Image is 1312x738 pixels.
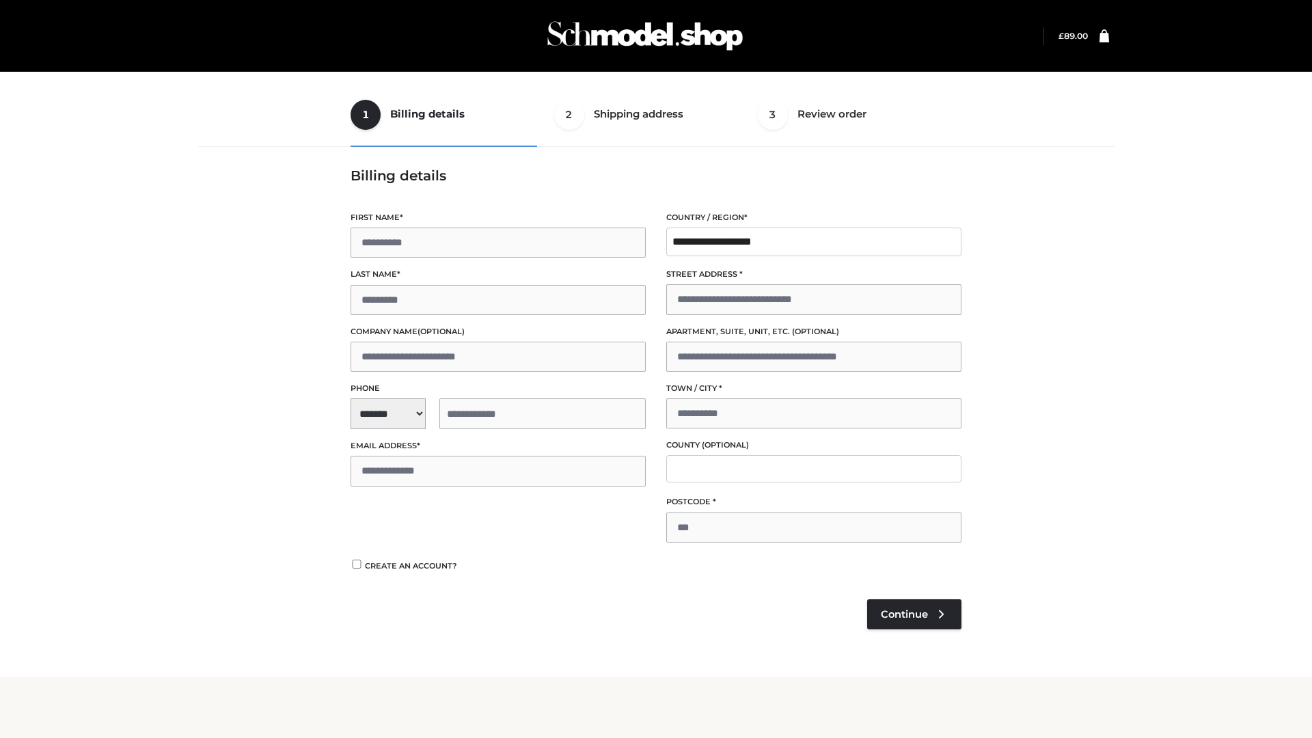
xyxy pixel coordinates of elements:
[365,561,457,571] span: Create an account?
[666,382,961,395] label: Town / City
[418,327,465,336] span: (optional)
[702,440,749,450] span: (optional)
[666,495,961,508] label: Postcode
[666,211,961,224] label: Country / Region
[351,325,646,338] label: Company name
[1058,31,1088,41] a: £89.00
[867,599,961,629] a: Continue
[1058,31,1064,41] span: £
[881,608,928,620] span: Continue
[351,560,363,569] input: Create an account?
[351,439,646,452] label: Email address
[351,268,646,281] label: Last name
[351,167,961,184] h3: Billing details
[351,382,646,395] label: Phone
[666,439,961,452] label: County
[351,211,646,224] label: First name
[666,325,961,338] label: Apartment, suite, unit, etc.
[792,327,839,336] span: (optional)
[543,9,748,63] img: Schmodel Admin 964
[1058,31,1088,41] bdi: 89.00
[666,268,961,281] label: Street address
